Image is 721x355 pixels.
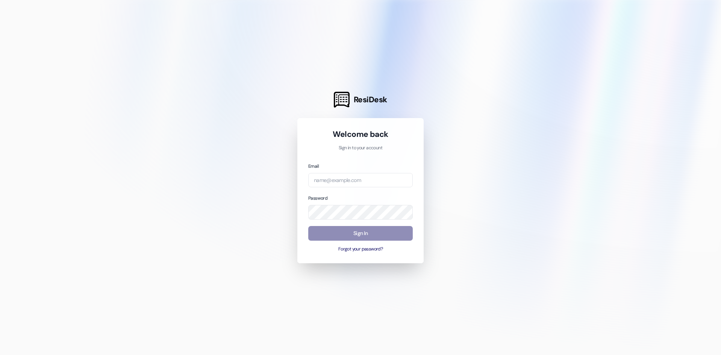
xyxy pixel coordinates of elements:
img: ResiDesk Logo [334,92,350,108]
label: Password [308,195,327,201]
input: name@example.com [308,173,413,188]
label: Email [308,163,319,169]
p: Sign in to your account [308,145,413,152]
button: Forgot your password? [308,246,413,253]
h1: Welcome back [308,129,413,140]
span: ResiDesk [354,94,387,105]
button: Sign In [308,226,413,241]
